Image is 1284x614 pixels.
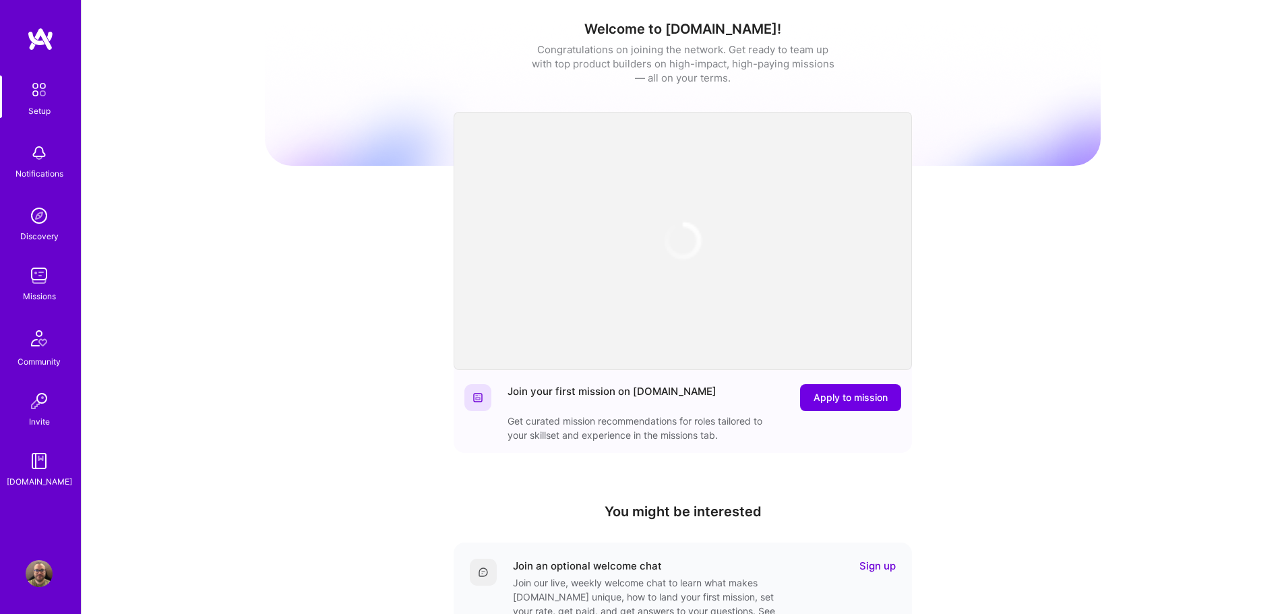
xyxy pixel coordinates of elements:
[16,166,63,181] div: Notifications
[29,415,50,429] div: Invite
[508,384,716,411] div: Join your first mission on [DOMAIN_NAME]
[22,560,56,587] a: User Avatar
[26,140,53,166] img: bell
[7,474,72,489] div: [DOMAIN_NAME]
[472,392,483,403] img: Website
[800,384,901,411] button: Apply to mission
[20,229,59,243] div: Discovery
[26,202,53,229] img: discovery
[23,289,56,303] div: Missions
[454,503,912,520] h4: You might be interested
[454,112,912,370] iframe: video
[27,27,54,51] img: logo
[814,391,888,404] span: Apply to mission
[265,21,1101,37] h1: Welcome to [DOMAIN_NAME]!
[508,414,777,442] div: Get curated mission recommendations for roles tailored to your skillset and experience in the mis...
[26,448,53,474] img: guide book
[859,559,896,573] a: Sign up
[513,559,662,573] div: Join an optional welcome chat
[25,75,53,104] img: setup
[659,217,706,265] img: loading
[23,322,55,355] img: Community
[26,560,53,587] img: User Avatar
[18,355,61,369] div: Community
[28,104,51,118] div: Setup
[478,567,489,578] img: Comment
[531,42,834,85] div: Congratulations on joining the network. Get ready to team up with top product builders on high-im...
[26,388,53,415] img: Invite
[26,262,53,289] img: teamwork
